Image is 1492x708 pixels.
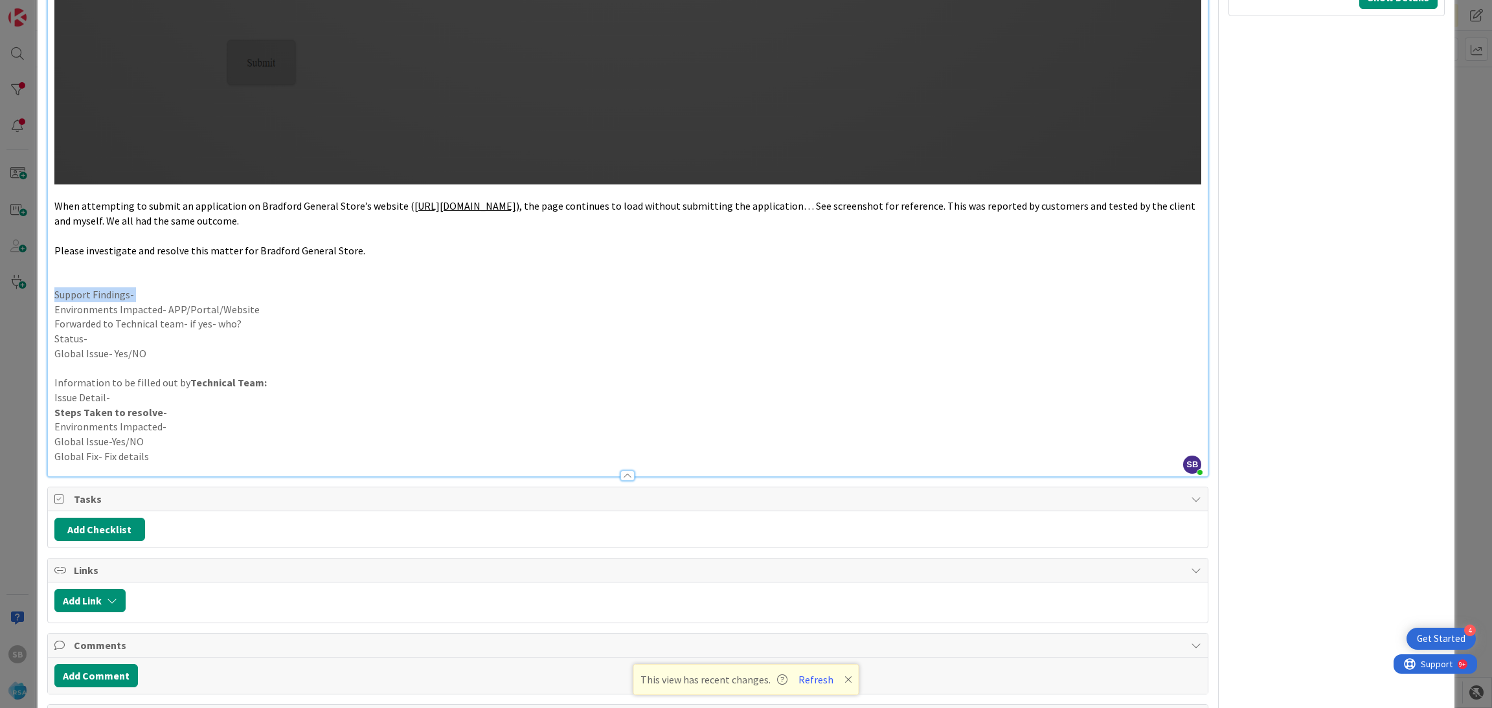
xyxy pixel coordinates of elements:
a: [URL][DOMAIN_NAME] [414,199,516,212]
div: Open Get Started checklist, remaining modules: 4 [1407,628,1476,650]
p: Support Findings- [54,287,1202,302]
span: SB [1183,456,1201,474]
div: 4 [1464,625,1476,636]
strong: Steps Taken to resolve- [54,406,167,419]
span: Links [74,562,1185,578]
p: Status- [54,331,1202,346]
p: Global Issue-Yes/NO [54,434,1202,449]
span: Support [27,2,59,17]
span: ), the page continues to load without submitting the application… See screenshot for reference. T... [54,199,1197,227]
span: Please investigate and resolve this matter for Bradford General Store. [54,244,365,257]
button: Add Checklist [54,518,145,541]
button: Add Comment [54,664,138,687]
button: Refresh [794,671,838,688]
p: Environments Impacted- [54,419,1202,434]
p: Information to be filled out by [54,375,1202,390]
p: Environments Impacted- APP/Portal/Website [54,302,1202,317]
button: Add Link [54,589,126,612]
div: Get Started [1417,632,1465,645]
div: 9+ [65,5,72,16]
span: When attempting to submit an application on Bradford General Store’s website ( [54,199,414,212]
span: This view has recent changes. [640,672,787,687]
span: Comments [74,637,1185,653]
p: Forwarded to Technical team- if yes- who? [54,316,1202,331]
p: Issue Detail- [54,390,1202,405]
p: Global Issue- Yes/NO [54,346,1202,361]
p: Global Fix- Fix details [54,449,1202,464]
span: Tasks [74,491,1185,507]
strong: Technical Team: [190,376,267,389]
